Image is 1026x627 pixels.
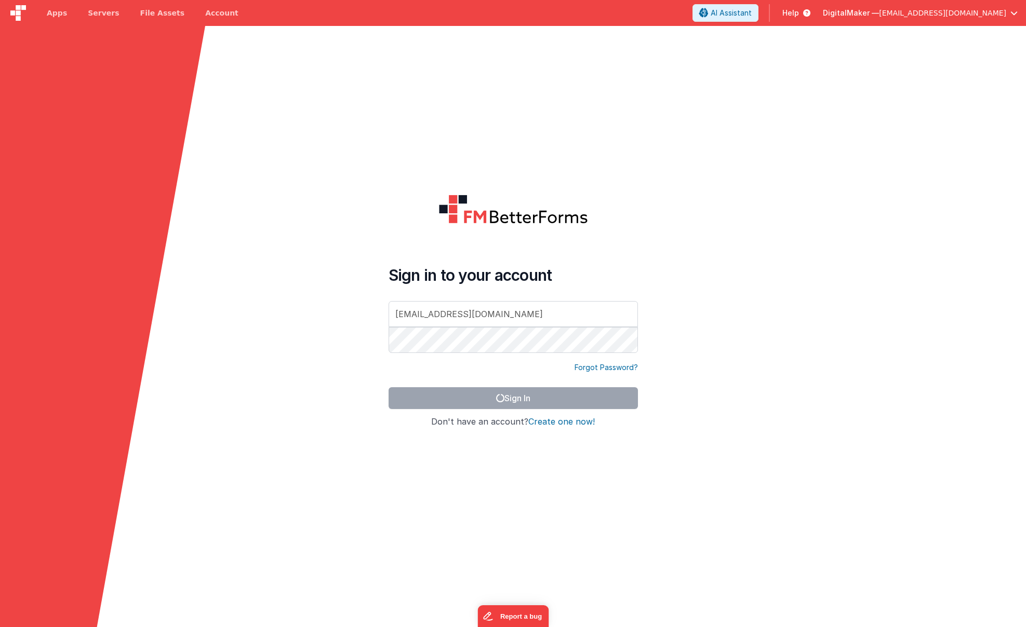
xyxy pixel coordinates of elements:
[711,8,752,18] span: AI Assistant
[477,605,549,627] iframe: Marker.io feedback button
[692,4,758,22] button: AI Assistant
[140,8,185,18] span: File Assets
[823,8,1018,18] button: DigitalMaker — [EMAIL_ADDRESS][DOMAIN_NAME]
[88,8,119,18] span: Servers
[389,387,638,409] button: Sign In
[389,266,638,284] h4: Sign in to your account
[47,8,67,18] span: Apps
[879,8,1006,18] span: [EMAIL_ADDRESS][DOMAIN_NAME]
[528,417,595,427] button: Create one now!
[389,417,638,427] h4: Don't have an account?
[782,8,799,18] span: Help
[575,362,638,373] a: Forgot Password?
[389,301,638,327] input: Email Address
[823,8,879,18] span: DigitalMaker —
